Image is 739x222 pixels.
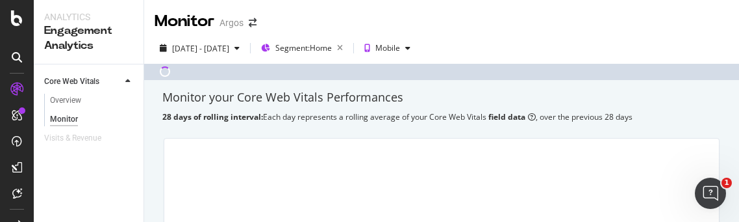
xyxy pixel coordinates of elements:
[155,10,214,33] div: Monitor
[375,44,400,52] div: Mobile
[44,75,99,89] div: Core Web Vitals
[275,42,332,53] span: Segment: Home
[44,75,121,89] a: Core Web Vitals
[44,23,133,53] div: Engagement Analytics
[50,94,134,107] a: Overview
[219,16,244,29] div: Argos
[50,94,81,107] div: Overview
[162,111,263,122] b: 28 days of rolling interval:
[162,111,721,122] div: Each day represents a rolling average of your Core Web Vitals , over the previous 28 days
[249,18,257,27] div: arrow-right-arrow-left
[488,111,525,122] b: field data
[721,178,732,188] span: 1
[155,38,245,59] button: [DATE] - [DATE]
[44,10,133,23] div: Analytics
[172,43,229,54] span: [DATE] - [DATE]
[162,89,721,106] div: Monitor your Core Web Vitals Performances
[44,132,114,145] a: Visits & Revenue
[44,132,101,145] div: Visits & Revenue
[256,38,348,59] button: Segment:Home
[50,113,78,126] div: Monitor
[695,178,726,209] iframe: Intercom live chat
[359,38,416,59] button: Mobile
[50,113,134,126] a: Monitor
